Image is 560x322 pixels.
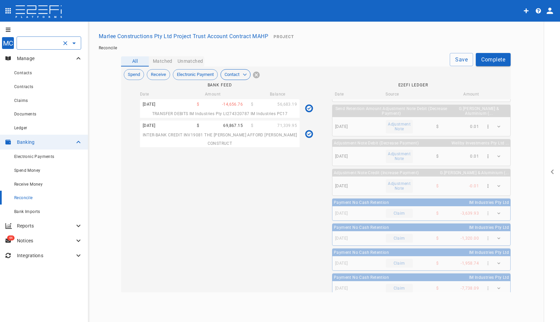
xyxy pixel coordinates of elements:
span: [DATE] [143,102,155,107]
span: [DATE] [335,184,348,188]
button: All [121,56,149,66]
span: $ [436,261,439,266]
span: Payment No Cash Retention [334,200,389,205]
div: receive [147,69,170,80]
span: Electronic Payment [173,71,217,78]
p: Integrations [17,252,74,259]
span: receive [147,71,170,78]
span: Ledger [14,126,27,130]
span: Project [274,34,294,39]
span: [DATE] [335,154,348,159]
span: $ [436,286,439,291]
span: -1,958.74 [461,261,479,266]
button: Complete [476,53,511,66]
span: $ [251,102,253,107]
span: TRANSFER DEBITS IM Industries Pty Lt274320787 IM Industries PC17 [152,111,288,116]
div: Electronic Payment [173,69,218,80]
span: Date [140,92,149,97]
span: Amount [463,92,479,97]
span: -7,738.09 [461,286,479,291]
span: IM Industries Pty Ltd [469,200,509,205]
p: Notices [17,237,74,244]
span: [DATE] [335,211,348,216]
span: Spend Money [14,168,40,173]
div: Contact [220,69,251,80]
div: MC [2,37,14,49]
span: $ [197,102,199,107]
span: Claims [14,98,28,103]
span: Documents [14,112,37,116]
span: IM Industries Pty Ltd [469,250,509,255]
span: 71,339.95 [277,123,297,128]
button: Marlee Constructions Pty Ltd Project Trust Account Contract MAHP [96,30,271,43]
p: Reports [17,222,74,229]
span: 69,867.15 [223,123,243,128]
span: $ [251,123,253,128]
span: spend [124,71,144,78]
span: $ [436,154,439,159]
div: spend [124,69,144,80]
span: IM Industries Pty Ltd [469,275,509,280]
span: -0.01 [469,184,479,188]
span: Contacts [14,71,32,75]
span: Adjustment Note Debit (Decrease Payment) [334,141,419,145]
span: Electronic Payments [14,154,54,159]
span: Wellby Investments Pty Ltd ... [451,141,509,145]
span: Payment No Cash Retention [334,225,389,230]
span: 56,683.19 [277,102,297,107]
span: $ [436,236,439,241]
p: Banking [17,139,74,145]
span: Payment No Cash Retention [334,275,389,280]
span: Source [386,92,399,97]
span: [DATE] [335,124,348,129]
nav: breadcrumb [99,46,549,50]
span: E2EFi Ledger [398,83,428,87]
span: Send Retention Amount Adjustment Note Debit (Decrease Payment) [334,106,449,116]
span: Contracts [14,84,33,89]
span: Bank Imports [14,209,40,214]
span: $ [436,184,439,188]
button: Unmatched [177,56,204,66]
span: -1,320.00 [461,236,479,241]
button: Matched [149,56,177,66]
span: [DATE] [335,261,348,266]
span: Reconcile [14,195,33,200]
a: Reconcile [99,46,117,50]
span: [DATE] [335,236,348,241]
span: 0.01 [470,124,479,129]
span: Contact [221,71,243,78]
span: IM Industries Pty Ltd [469,225,509,230]
span: G.[PERSON_NAME] & Aluminium (... [449,106,509,116]
span: Bank Feed [208,83,232,87]
span: $ [436,211,439,216]
div: $14,656.76 / $14,656.76 [304,103,314,113]
span: $ [197,123,199,128]
input: Marlee Constructions Pty Ltd Project Trust Account Contract MAHP [20,39,59,47]
span: [DATE] [335,286,348,291]
div: $69,867.15 / $69,867.15 [304,129,314,139]
button: Clear [61,38,70,48]
span: Amount [205,92,220,97]
button: Open [69,38,79,48]
span: -3,639.93 [461,211,479,216]
span: 44 [7,236,15,241]
span: Payment No Cash Retention [334,250,389,255]
span: $ [436,124,439,129]
span: Reset All Filters [253,69,262,81]
span: Adjustment Note Credit (Increase Payment) [334,170,419,175]
p: Manage [17,55,74,62]
span: Balance [270,92,285,97]
span: 0.01 [470,154,479,159]
button: Save [450,53,473,66]
span: G.[PERSON_NAME] & Aluminium (... [440,170,509,175]
span: Receive Money [14,182,43,187]
span: INTER-BANK CREDIT INV19081 THE [PERSON_NAME] AFFORD [PERSON_NAME] CONSTRUCT [143,133,297,146]
span: Date [335,92,344,97]
span: [DATE] [143,123,155,128]
span: -14,656.76 [222,102,243,107]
